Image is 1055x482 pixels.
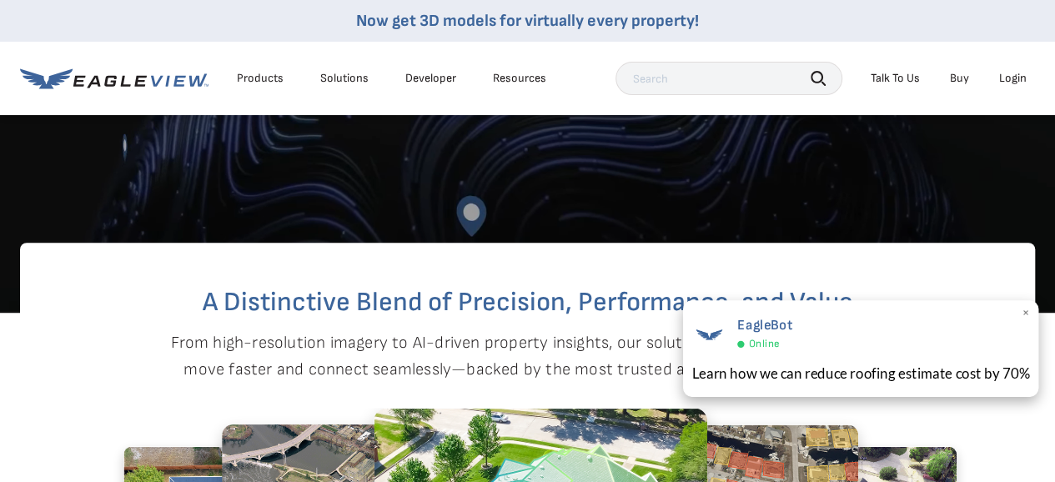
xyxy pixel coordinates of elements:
span: × [1021,305,1030,323]
a: Developer [405,71,456,86]
div: Products [237,71,284,86]
img: EagleBot [691,317,726,352]
a: Now get 3D models for virtually every property! [356,11,699,31]
p: From high-resolution imagery to AI-driven property insights, our solutions help you work smarter,... [171,329,885,383]
div: Solutions [320,71,369,86]
a: Buy [950,71,969,86]
h2: A Distinctive Blend of Precision, Performance, and Value [87,289,968,316]
div: Login [999,71,1027,86]
span: EagleBot [736,317,791,334]
div: Talk To Us [871,71,920,86]
input: Search [615,62,842,95]
div: Learn how we can reduce roofing estimate cost by 70% [691,363,1030,384]
span: Online [748,338,779,351]
div: Resources [493,71,546,86]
